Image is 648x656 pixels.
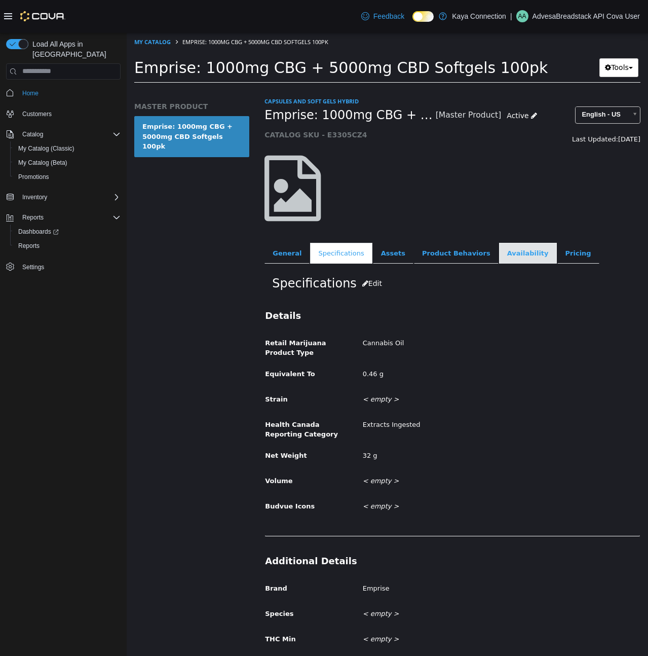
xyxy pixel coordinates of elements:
a: Pricing [431,210,473,231]
button: Edit [230,241,261,260]
div: < empty > [228,598,521,615]
a: Dashboards [10,225,125,239]
button: Catalog [18,128,47,140]
a: My Catalog (Beta) [14,157,71,169]
a: Capsules and Soft Gels Hybrid [138,64,232,72]
div: 0.46 g [228,333,521,350]
h5: CATALOG SKU - E3305CZ4 [138,97,416,106]
a: Assets [246,210,287,231]
div: AdvesaBreadstack API Cova User [516,10,528,22]
a: Reports [14,240,44,252]
span: Dashboards [14,226,121,238]
span: Customers [18,107,121,120]
p: | [510,10,512,22]
iframe: To enrich screen reader interactions, please activate Accessibility in Grammarly extension settings [127,33,648,656]
a: Dashboards [14,226,63,238]
a: General [138,210,183,231]
a: Active [374,74,416,92]
span: AA [518,10,526,22]
span: My Catalog (Classic) [18,144,74,153]
div: 32 g [228,414,521,432]
h3: Details [138,277,513,288]
span: Customers [22,110,52,118]
span: THC Min [138,602,169,610]
span: Reports [14,240,121,252]
span: Reports [18,242,40,250]
a: Promotions [14,171,53,183]
p: Kaya Connection [452,10,506,22]
button: Reports [18,211,48,224]
span: Feedback [373,11,404,21]
button: Settings [2,259,125,274]
span: Retail Marijuana Product Type [138,306,199,324]
a: Specifications [183,210,245,231]
span: Reports [18,211,121,224]
span: Inventory [22,193,47,201]
span: Emprise: 1000mg CBG + 5000mg CBD Softgels 100pk [138,75,309,90]
div: < empty > [228,440,521,457]
h3: Additional Details [138,522,513,534]
span: Settings [22,263,44,271]
div: < empty > [228,572,521,590]
a: Availability [372,210,430,231]
a: Product Behaviors [287,210,372,231]
span: Health Canada Reporting Category [138,388,211,406]
h2: Specifications [145,241,506,260]
button: Reports [10,239,125,253]
span: Inventory [18,191,121,203]
span: Last Updated: [445,102,491,110]
button: My Catalog (Classic) [10,141,125,156]
span: [DATE] [491,102,514,110]
button: Promotions [10,170,125,184]
div: < empty > [228,465,521,483]
span: Home [22,89,39,97]
button: Customers [2,106,125,121]
span: Strain [138,362,161,370]
span: My Catalog (Beta) [14,157,121,169]
a: English - US [448,74,514,91]
button: My Catalog (Beta) [10,156,125,170]
span: Settings [18,260,121,273]
span: Dashboards [18,228,59,236]
span: Catalog [22,130,43,138]
span: Volume [138,444,166,452]
nav: Complex example [6,82,121,301]
span: Promotions [18,173,49,181]
span: Catalog [18,128,121,140]
span: My Catalog (Beta) [18,159,67,167]
span: Species [138,577,167,585]
span: English - US [449,74,500,90]
span: Active [380,79,402,87]
button: Reports [2,210,125,225]
button: Inventory [18,191,51,203]
div: Emprise [228,547,521,565]
div: Extracts Ingested [228,383,521,401]
button: Inventory [2,190,125,204]
a: Customers [18,108,56,120]
a: Home [18,87,43,99]
div: < empty > [228,358,521,376]
input: Dark Mode [412,11,434,22]
span: Budvue Icons [138,469,188,477]
a: My Catalog (Classic) [14,142,79,155]
a: Feedback [357,6,408,26]
img: Cova [20,11,65,21]
button: Home [2,86,125,100]
span: Reports [22,213,44,222]
p: AdvesaBreadstack API Cova User [532,10,640,22]
span: Equivalent To [138,337,188,345]
button: Catalog [2,127,125,141]
span: My Catalog (Classic) [14,142,121,155]
div: Cannabis Oil [228,302,521,319]
small: [Master Product] [309,79,375,87]
span: Home [18,87,121,99]
span: Promotions [14,171,121,183]
span: Load All Apps in [GEOGRAPHIC_DATA] [28,39,121,59]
